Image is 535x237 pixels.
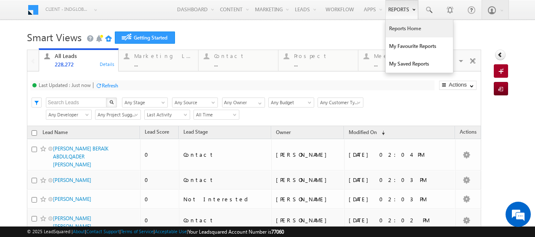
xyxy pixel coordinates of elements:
div: Contact [183,216,267,224]
a: Lead Score [140,127,173,138]
a: Show All Items [254,98,264,106]
a: Contact... [198,50,278,71]
input: Type to Search [222,97,265,108]
input: Search Leads [46,97,107,108]
div: [PERSON_NAME] [276,195,340,203]
a: Last Activity [144,110,190,120]
span: Client - indglobal1 (77060) [45,5,90,13]
a: Prospect... [278,50,358,71]
a: Any Project Suggested [95,110,141,120]
a: My Favourite Reports [386,37,453,55]
div: 0 [145,176,175,184]
div: Contact [183,151,267,158]
span: Lead Score [145,129,169,135]
img: Search [109,100,114,104]
textarea: Type your message and click 'Submit' [11,78,154,175]
a: [PERSON_NAME] [53,196,91,202]
div: 0 [145,195,175,203]
div: [PERSON_NAME] [276,216,340,224]
div: Lead Source Filter [172,97,218,108]
div: [DATE] 02:04 PM [349,151,451,158]
div: Lead Stage Filter [122,97,168,108]
a: [PERSON_NAME] [PERSON_NAME] [53,215,91,229]
span: Any Developer [46,111,89,118]
div: Leave a message [44,44,141,55]
span: Any Budget [269,99,311,106]
span: Last Activity [145,111,187,118]
div: Budget Filter [268,97,313,108]
div: Owner Filter [222,97,264,108]
span: Actions [456,127,481,138]
div: Minimize live chat window [138,4,158,24]
a: Any Budget [268,97,314,108]
span: Lead Stage [183,129,208,135]
span: Any Stage [122,99,165,106]
img: d_60004797649_company_0_60004797649 [14,44,35,55]
a: My Saved Reports [386,55,453,73]
a: [PERSON_NAME] BERAIK ABDULQADER [PERSON_NAME] [53,145,109,168]
a: Any Developer [46,110,92,120]
span: Any Customer Type [318,99,360,106]
a: Modified On (sorted descending) [344,127,389,138]
div: 228,272 [55,61,114,67]
div: Customer Type Filter [318,97,363,108]
a: Reports Home [386,20,453,37]
div: ... [134,61,193,67]
span: Any Project Suggested [95,111,138,118]
span: (sorted descending) [378,129,385,136]
a: Marketing Leads... [118,50,199,71]
a: Lead Stage [179,127,212,138]
input: Check all records [32,130,37,136]
div: [PERSON_NAME] [276,151,340,158]
div: Details [99,60,115,68]
span: © 2025 LeadSquared | | | | | [27,228,284,236]
a: Contact Support [86,229,119,234]
a: Any Source [172,97,218,108]
div: [DATE] 02:03 PM [349,176,451,184]
div: 0 [145,216,175,224]
div: Project Suggested Filter [95,109,140,120]
a: Meeting... [358,50,438,71]
a: All Leads228,272Details [39,48,119,72]
div: Last Updated : Just now [39,82,91,88]
em: Submit [123,182,153,193]
a: Lead Name [38,128,72,139]
div: [DATE] 02:03 PM [349,195,451,203]
a: Any Stage [122,97,168,108]
a: Any Customer Type [318,97,363,108]
span: Any Source [172,99,215,106]
div: [PERSON_NAME] [276,176,340,184]
div: Prospect [294,53,353,59]
button: Actions [439,81,477,90]
div: ... [214,61,273,67]
div: All Leads [55,53,114,59]
span: Modified On [349,129,377,135]
div: ... [374,61,433,67]
a: Getting Started [115,32,175,44]
span: Your Leadsquared Account Number is [188,229,284,235]
span: Owner [276,129,291,135]
a: All Time [193,110,239,120]
a: Terms of Service [121,229,154,234]
div: Marketing Leads [134,53,193,59]
div: Contact [214,53,273,59]
span: All Time [194,111,236,118]
div: Meeting [374,53,433,59]
span: 77060 [271,229,284,235]
div: Not Interested [183,195,267,203]
div: 0 [145,151,175,158]
a: About [73,229,85,234]
span: Smart Views [27,30,82,44]
a: Acceptable Use [155,229,187,234]
div: Developer Filter [46,109,91,120]
div: ... [294,61,353,67]
a: [PERSON_NAME] [53,177,91,183]
div: Refresh [102,82,118,89]
div: [DATE] 02:02 PM [349,216,451,224]
div: Contact [183,176,267,184]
